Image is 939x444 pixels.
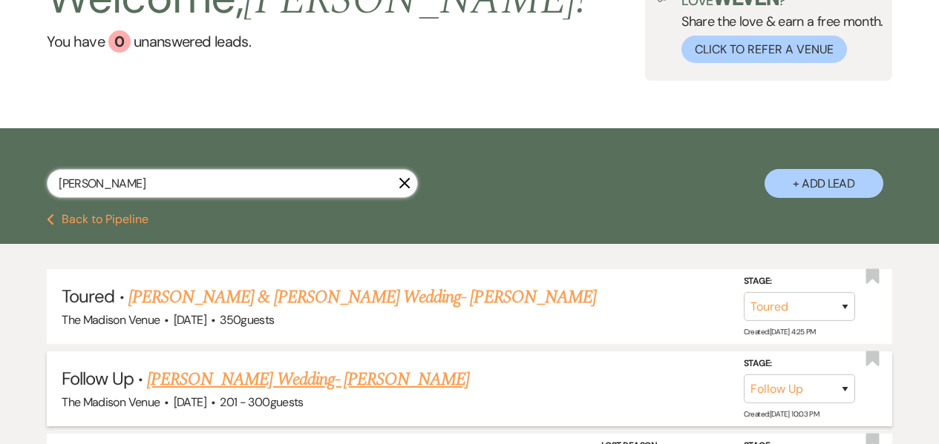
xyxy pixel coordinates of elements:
[128,284,596,311] a: [PERSON_NAME] & [PERSON_NAME] Wedding- [PERSON_NAME]
[62,367,133,390] span: Follow Up
[47,30,586,53] a: You have 0 unanswered leads.
[47,213,148,225] button: Back to Pipeline
[47,169,418,198] input: Search by name, event date, email address or phone number
[62,285,114,308] span: Toured
[681,36,847,63] button: Click to Refer a Venue
[108,30,131,53] div: 0
[174,312,206,328] span: [DATE]
[765,169,883,198] button: + Add Lead
[62,312,160,328] span: The Madison Venue
[744,274,855,290] label: Stage:
[62,394,160,410] span: The Madison Venue
[744,327,816,337] span: Created: [DATE] 4:25 PM
[744,409,819,419] span: Created: [DATE] 10:03 PM
[220,394,303,410] span: 201 - 300 guests
[174,394,206,410] span: [DATE]
[744,356,855,372] label: Stage:
[147,366,469,393] a: [PERSON_NAME] Wedding- [PERSON_NAME]
[220,312,274,328] span: 350 guests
